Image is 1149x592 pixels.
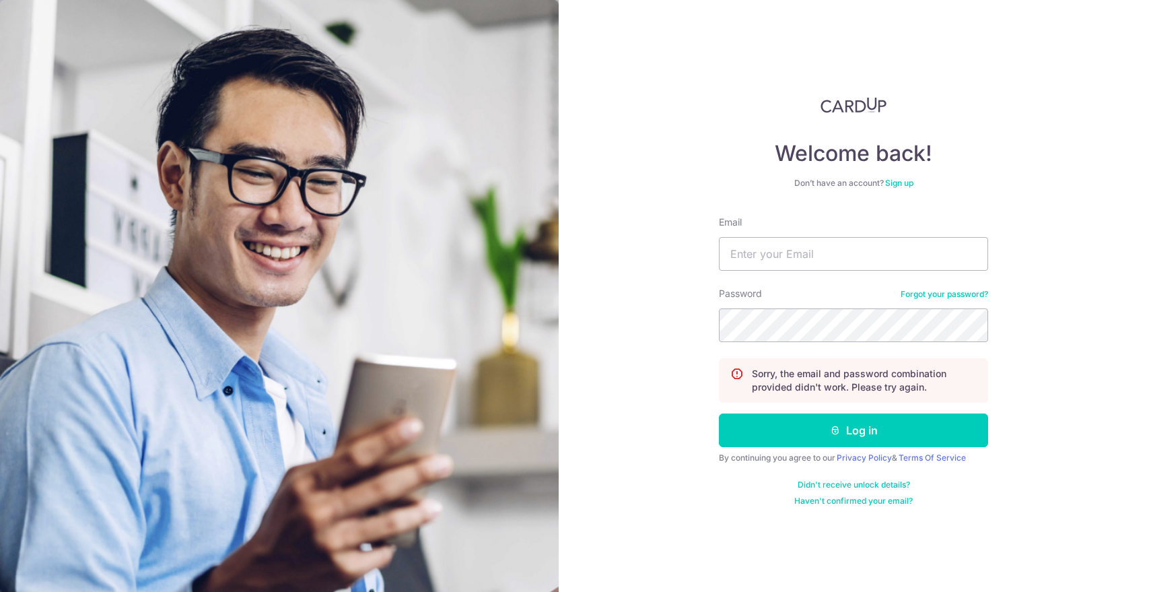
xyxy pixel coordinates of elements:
[837,453,892,463] a: Privacy Policy
[719,414,988,447] button: Log in
[719,237,988,271] input: Enter your Email
[821,97,886,113] img: CardUp Logo
[719,216,742,229] label: Email
[901,289,988,300] a: Forgot your password?
[798,480,910,490] a: Didn't receive unlock details?
[719,140,988,167] h4: Welcome back!
[752,367,977,394] p: Sorry, the email and password combination provided didn't work. Please try again.
[899,453,966,463] a: Terms Of Service
[794,496,913,506] a: Haven't confirmed your email?
[885,178,913,188] a: Sign up
[719,287,762,300] label: Password
[719,178,988,189] div: Don’t have an account?
[719,453,988,463] div: By continuing you agree to our &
